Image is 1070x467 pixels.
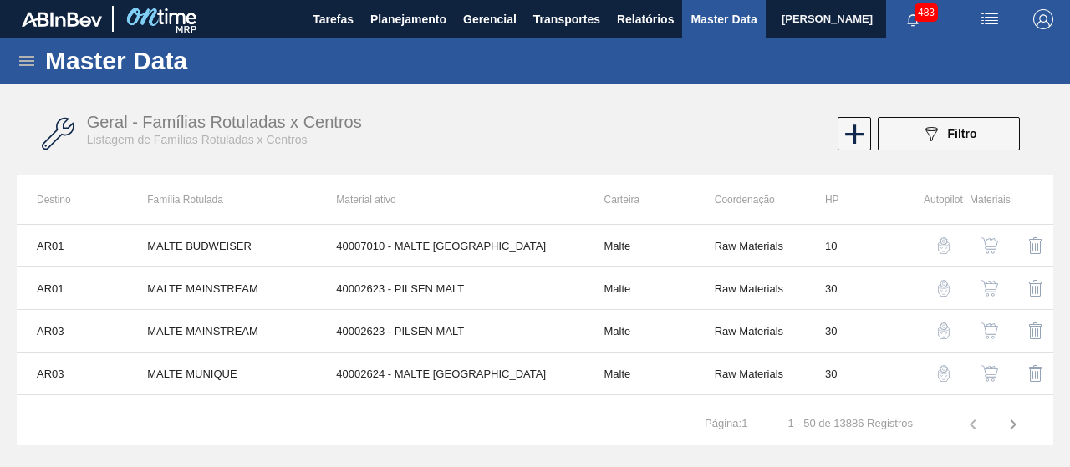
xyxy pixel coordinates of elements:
img: userActions [980,9,1000,29]
div: Ver Materiais [970,396,1007,436]
img: auto-pilot-icon [935,237,952,254]
button: auto-pilot-icon [924,226,964,266]
span: Master Data [690,9,757,29]
div: Excluir Família Rotulada X Centro [1016,226,1053,266]
img: delete-icon [1026,236,1046,256]
td: AR03 [17,353,127,395]
td: Página : 1 [685,404,767,430]
h1: Master Data [45,51,342,70]
td: 30 [805,353,915,395]
span: 483 [915,3,938,22]
td: 40007010 - MALTE [GEOGRAPHIC_DATA] [316,225,583,267]
img: auto-pilot-icon [935,365,952,382]
div: Ver Materiais [970,353,1007,393]
th: Destino [17,175,127,224]
button: shopping-cart-icon [970,226,1010,266]
td: Raw Materials [695,395,805,438]
td: AR01 [17,267,127,310]
div: Excluir Família Rotulada X Centro [1016,311,1053,351]
td: 40002624 - MALTE [GEOGRAPHIC_DATA] [316,395,583,438]
button: delete-icon [1016,353,1056,393]
td: Malte [584,225,695,267]
td: AR07 [17,395,127,438]
button: shopping-cart-icon [970,353,1010,393]
div: Nova Família Rotulada x Centro [836,117,869,150]
span: Planejamento [370,9,446,29]
td: 10 [805,225,915,267]
img: delete-icon [1026,278,1046,298]
div: Ver Materiais [970,311,1007,351]
button: shopping-cart-icon [970,268,1010,308]
th: Carteira [584,175,695,224]
img: Logout [1033,9,1053,29]
button: delete-icon [1016,226,1056,266]
td: 40002624 - MALTE [GEOGRAPHIC_DATA] [316,353,583,395]
span: Geral - Famílias Rotuladas x Centros [87,113,362,131]
td: 30 [805,310,915,353]
img: auto-pilot-icon [935,280,952,297]
th: Material ativo [316,175,583,224]
td: Raw Materials [695,353,805,395]
div: Configuração Auto Pilot [924,353,961,393]
td: 30 [805,267,915,310]
img: shopping-cart-icon [981,280,998,297]
div: Filtrar Família Rotulada x Centro [869,117,1028,150]
td: 40002623 - PILSEN MALT [316,267,583,310]
td: Malte [584,267,695,310]
div: Excluir Família Rotulada X Centro [1016,396,1053,436]
td: MALTE MUNIQUE [127,353,316,395]
th: HP [805,175,915,224]
button: Notificações [886,8,940,31]
td: 30 [805,395,915,438]
button: delete-icon [1016,311,1056,351]
button: auto-pilot-icon [924,268,964,308]
td: 1 - 50 de 13886 Registros [767,404,933,430]
button: delete-icon [1016,268,1056,308]
td: Malte [584,310,695,353]
img: shopping-cart-icon [981,322,998,339]
img: shopping-cart-icon [981,237,998,254]
div: Ver Materiais [970,226,1007,266]
td: AR01 [17,225,127,267]
td: AR03 [17,310,127,353]
th: Materiais [961,175,1007,224]
td: Malte [584,395,695,438]
div: Excluir Família Rotulada X Centro [1016,268,1053,308]
span: Tarefas [313,9,354,29]
img: TNhmsLtSVTkK8tSr43FrP2fwEKptu5GPRR3wAAAABJRU5ErkJggg== [22,12,102,27]
button: auto-pilot-icon [924,311,964,351]
span: Transportes [533,9,600,29]
span: Relatórios [617,9,674,29]
td: Raw Materials [695,225,805,267]
button: auto-pilot-icon [924,353,964,393]
div: Configuração Auto Pilot [924,396,961,436]
div: Configuração Auto Pilot [924,268,961,308]
th: Coordenação [695,175,805,224]
img: delete-icon [1026,321,1046,341]
div: Configuração Auto Pilot [924,311,961,351]
td: Malte [584,353,695,395]
div: Configuração Auto Pilot [924,226,961,266]
td: MALTE MAINSTREAM [127,267,316,310]
img: delete-icon [1026,363,1046,383]
button: shopping-cart-icon [970,311,1010,351]
img: shopping-cart-icon [981,365,998,382]
td: MALTE MAINSTREAM [127,310,316,353]
div: Ver Materiais [970,268,1007,308]
td: MALTE BUDWEISER [127,225,316,267]
td: Raw Materials [695,267,805,310]
th: Família Rotulada [127,175,316,224]
td: 40002623 - PILSEN MALT [316,310,583,353]
td: MALTE MUNIQUE [127,395,316,438]
span: Gerencial [463,9,517,29]
span: Listagem de Famílias Rotuladas x Centros [87,133,308,146]
div: Excluir Família Rotulada X Centro [1016,353,1053,393]
th: Autopilot [915,175,961,224]
button: Filtro [878,117,1020,150]
td: Raw Materials [695,310,805,353]
img: auto-pilot-icon [935,322,952,339]
span: Filtro [948,127,977,140]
